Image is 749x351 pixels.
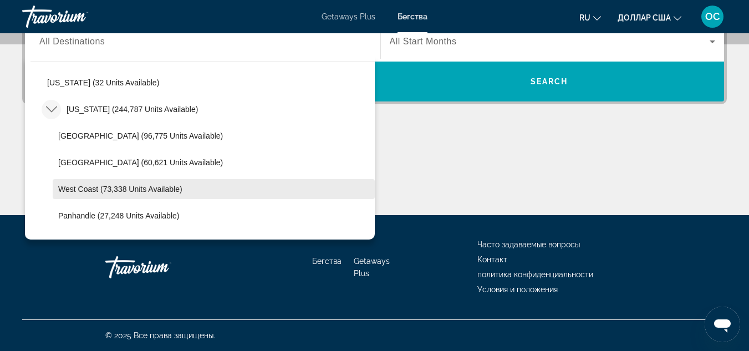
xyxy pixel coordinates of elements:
[579,13,590,22] font: ru
[705,307,740,342] iframe: Кнопка запуска окна обмена сообщениями
[618,9,681,26] button: Изменить валюту
[53,232,375,252] button: Select destination: Other (4,210 units available)
[618,13,671,22] font: доллар США
[531,77,568,86] span: Search
[42,100,61,119] button: Toggle Florida (244,787 units available) submenu
[477,240,580,249] a: Часто задаваемые вопросы
[53,179,375,199] button: Select destination: West Coast (73,338 units available)
[58,158,223,167] span: [GEOGRAPHIC_DATA] (60,621 units available)
[375,62,725,101] button: Search
[42,47,61,66] button: Toggle Colorado (35,097 units available) submenu
[53,152,375,172] button: Select destination: East Coast (60,621 units available)
[61,46,375,66] button: Select destination: Colorado (35,097 units available)
[477,270,593,279] a: политика конфиденциальности
[42,73,375,93] button: Select destination: Delaware (32 units available)
[47,78,159,87] span: [US_STATE] (32 units available)
[398,12,427,21] a: Бегства
[477,285,558,294] a: Условия и положения
[322,12,375,21] a: Getaways Plus
[105,331,215,340] font: © 2025 Все права защищены.
[22,2,133,31] a: Травориум
[390,37,457,46] span: All Start Months
[58,185,182,194] span: West Coast (73,338 units available)
[25,56,375,240] div: Destination options
[25,22,724,101] div: Search widget
[58,131,223,140] span: [GEOGRAPHIC_DATA] (96,775 units available)
[477,255,507,264] a: Контакт
[39,35,366,49] input: Select destination
[67,105,198,114] span: [US_STATE] (244,787 units available)
[312,257,342,266] a: Бегства
[39,37,105,46] span: All Destinations
[61,99,375,119] button: Select destination: Florida (244,787 units available)
[354,257,390,278] a: Getaways Plus
[705,11,720,22] font: ОС
[58,211,179,220] span: Panhandle (27,248 units available)
[105,251,216,284] a: Иди домой
[53,126,375,146] button: Select destination: Orlando & Disney Area (96,775 units available)
[53,206,375,226] button: Select destination: Panhandle (27,248 units available)
[698,5,727,28] button: Меню пользователя
[579,9,601,26] button: Изменить язык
